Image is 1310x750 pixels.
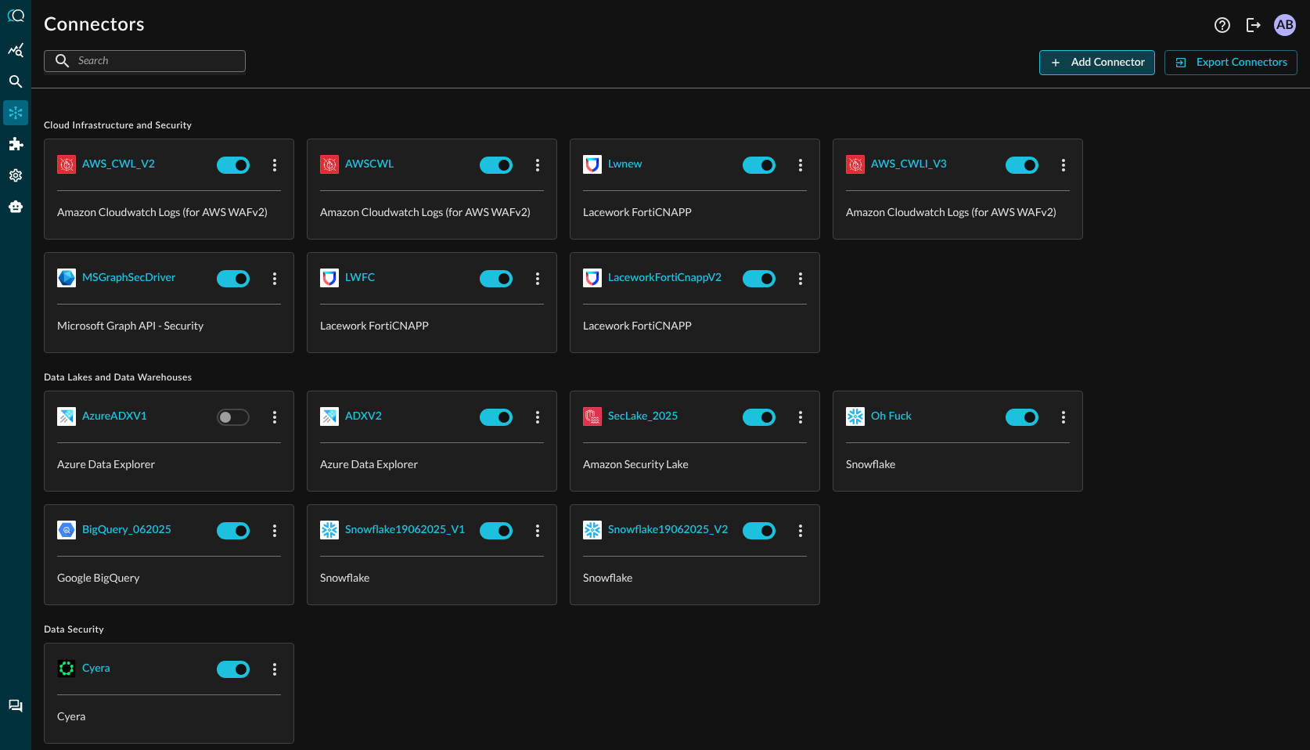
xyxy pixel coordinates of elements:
[320,155,339,174] img: AWSCloudWatchLogs.svg
[608,407,678,427] div: SecLake_2025
[345,407,382,427] div: ADXV2
[583,521,602,539] img: Snowflake.svg
[345,269,375,288] div: LWFC
[1164,50,1297,75] button: Export Connectors
[345,155,394,175] div: AWSCWL
[345,404,382,429] button: ADXV2
[608,521,728,540] div: Snowflake19062025_V2
[57,155,76,174] img: AWSCloudWatchLogs.svg
[1241,13,1266,38] button: Logout
[871,155,947,175] div: AWS_CWLI_V3
[44,624,1297,636] span: Data Security
[320,317,544,334] p: Lacework FortiCNAPP
[78,46,210,75] input: Search
[57,407,76,426] img: AzureDataExplorer.svg
[608,265,722,290] button: LaceworkFortiCnappV2
[583,456,807,472] p: Amazon Security Lake
[583,407,602,426] img: AWSSecurityLake.svg
[3,163,28,188] div: Settings
[320,456,544,472] p: Azure Data Explorer
[1039,50,1155,75] button: Add Connector
[3,100,28,125] div: Connectors
[1274,14,1296,36] div: AB
[608,517,728,543] button: Snowflake19062025_V2
[608,152,642,177] button: lwnew
[871,152,947,177] button: AWS_CWLI_V3
[846,407,865,426] img: Snowflake.svg
[82,152,155,177] button: AWS_CWL_V2
[57,456,281,472] p: Azure Data Explorer
[320,407,339,426] img: AzureDataExplorer.svg
[82,659,110,679] div: Cyera
[3,694,28,719] div: Chat
[608,269,722,288] div: LaceworkFortiCnappV2
[1071,53,1145,73] div: Add Connector
[583,204,807,220] p: Lacework FortiCNAPP
[82,656,110,681] button: Cyera
[82,155,155,175] div: AWS_CWL_V2
[3,194,28,219] div: Query Agent
[57,659,76,678] img: Cyera.svg
[3,38,28,63] div: Summary Insights
[82,265,175,290] button: MSGraphSecDriver
[1197,53,1287,73] div: Export Connectors
[4,132,29,157] div: Addons
[44,372,1297,384] span: Data Lakes and Data Warehouses
[583,269,602,287] img: LaceworkFortiCnapp.svg
[3,69,28,94] div: Federated Search
[345,521,465,540] div: Snowflake19062025_V1
[345,152,394,177] button: AWSCWL
[82,517,171,543] button: BigQuery_062025
[608,155,642,175] div: lwnew
[57,708,281,724] p: Cyera
[320,521,339,539] img: Snowflake.svg
[871,407,912,427] div: Oh Fuck
[345,265,375,290] button: LWFC
[320,269,339,287] img: LaceworkFortiCnapp.svg
[583,569,807,586] p: Snowflake
[608,404,678,429] button: SecLake_2025
[846,456,1070,472] p: Snowflake
[345,517,465,543] button: Snowflake19062025_V1
[44,13,145,38] h1: Connectors
[82,269,175,288] div: MSGraphSecDriver
[583,317,807,334] p: Lacework FortiCNAPP
[846,204,1070,220] p: Amazon Cloudwatch Logs (for AWS WAFv2)
[871,404,912,429] button: Oh Fuck
[57,569,281,586] p: Google BigQuery
[57,204,281,220] p: Amazon Cloudwatch Logs (for AWS WAFv2)
[57,269,76,287] img: MicrosoftGraph.svg
[320,204,544,220] p: Amazon Cloudwatch Logs (for AWS WAFv2)
[583,155,602,174] img: LaceworkFortiCnapp.svg
[82,407,147,427] div: AzureADXV1
[57,521,76,539] img: GoogleBigQuery.svg
[57,317,281,334] p: Microsoft Graph API - Security
[82,521,171,540] div: BigQuery_062025
[320,569,544,586] p: Snowflake
[1210,13,1235,38] button: Help
[82,404,147,429] button: AzureADXV1
[44,120,1297,132] span: Cloud Infrastructure and Security
[846,155,865,174] img: AWSCloudWatchLogs.svg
